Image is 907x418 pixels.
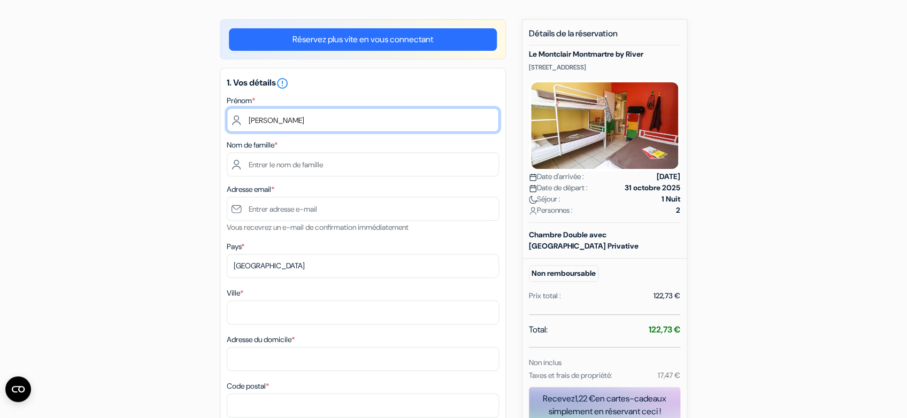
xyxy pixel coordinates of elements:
[654,290,680,301] div: 122,73 €
[227,334,295,345] label: Adresse du domicile
[625,182,680,193] strong: 31 octobre 2025
[276,77,289,88] a: error_outline
[227,95,255,106] label: Prénom
[529,28,680,45] h5: Détails de la réservation
[529,63,680,72] p: [STREET_ADDRESS]
[227,108,499,132] input: Entrez votre prénom
[529,50,680,59] h5: Le Montclair Montmartre by River
[227,140,278,151] label: Nom de famille
[575,393,595,404] span: 1,22 €
[529,370,612,380] small: Taxes et frais de propriété:
[657,171,680,182] strong: [DATE]
[227,288,243,299] label: Ville
[529,290,561,301] div: Prix total :
[276,77,289,90] i: error_outline
[529,230,639,251] b: Chambre Double avec [GEOGRAPHIC_DATA] Privative
[227,184,274,195] label: Adresse email
[662,193,680,205] strong: 1 Nuit
[529,193,560,205] span: Séjour :
[649,324,680,335] strong: 122,73 €
[529,171,584,182] span: Date d'arrivée :
[5,376,31,402] button: Ouvrir le widget CMP
[229,28,497,51] a: Réservez plus vite en vous connectant
[529,323,548,336] span: Total:
[227,241,244,252] label: Pays
[658,370,680,380] small: 17,47 €
[529,184,537,192] img: calendar.svg
[529,173,537,181] img: calendar.svg
[227,152,499,176] input: Entrer le nom de famille
[227,197,499,221] input: Entrer adresse e-mail
[529,358,562,367] small: Non inclus
[529,196,537,204] img: moon.svg
[227,381,269,392] label: Code postal
[529,182,588,193] span: Date de départ :
[529,205,573,216] span: Personnes :
[529,392,680,418] div: Recevez en cartes-cadeaux simplement en réservant ceci !
[529,265,598,282] small: Non remboursable
[227,222,409,232] small: Vous recevrez un e-mail de confirmation immédiatement
[529,207,537,215] img: user_icon.svg
[676,205,680,216] strong: 2
[227,77,499,90] h5: 1. Vos détails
